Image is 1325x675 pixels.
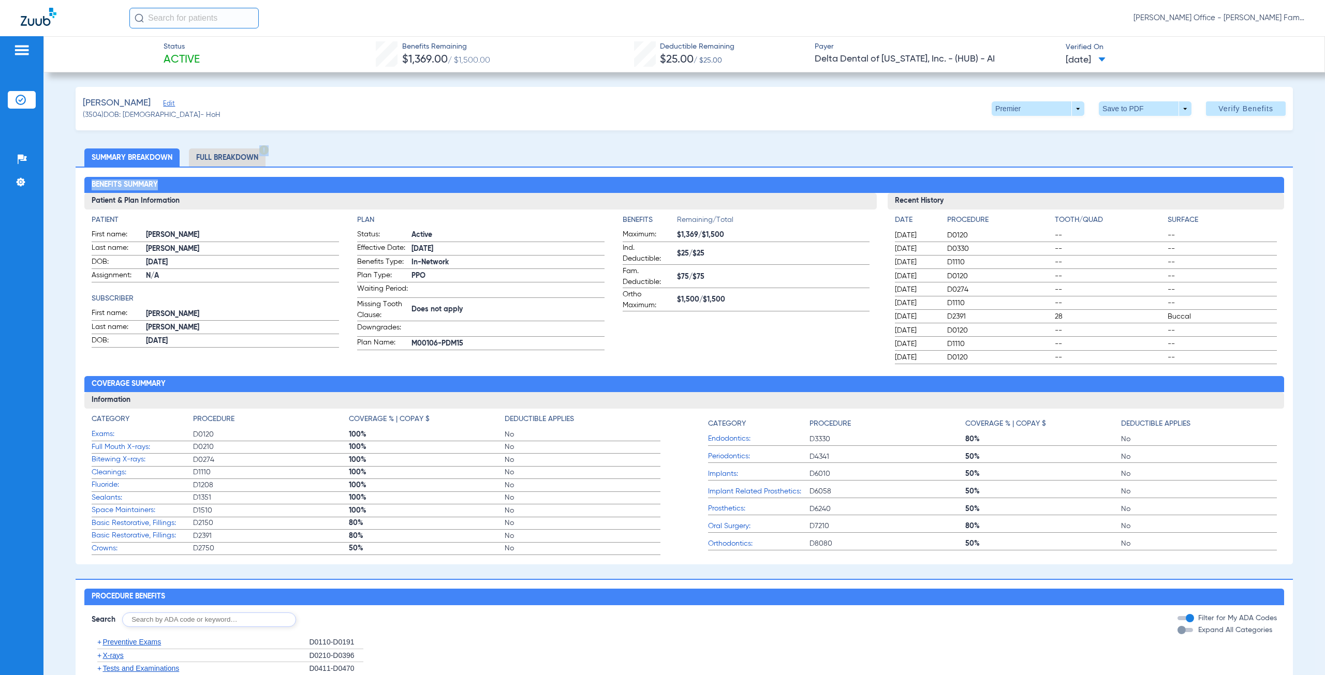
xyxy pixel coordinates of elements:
[1168,339,1277,349] span: --
[193,505,349,516] span: D1510
[947,284,1051,295] span: D0274
[1168,257,1277,267] span: --
[92,492,193,503] span: Sealants:
[947,215,1051,229] app-breakdown-title: Procedure
[1121,452,1277,462] span: No
[92,335,142,348] span: DOB:
[809,538,965,549] span: D8080
[92,543,193,554] span: Crowns:
[505,518,660,528] span: No
[623,215,677,226] h4: Benefits
[947,298,1051,308] span: D1110
[965,469,1121,479] span: 50%
[505,442,660,452] span: No
[623,215,677,229] app-breakdown-title: Benefits
[193,543,349,553] span: D2750
[92,308,142,320] span: First name:
[1198,626,1272,634] span: Expand All Categories
[947,352,1051,363] span: D0120
[122,612,296,627] input: Search by ADA code or keyword…
[92,429,193,440] span: Exams:
[623,289,673,311] span: Ortho Maximum:
[146,257,339,268] span: [DATE]
[708,414,809,433] app-breakdown-title: Category
[411,244,605,254] span: [DATE]
[349,531,505,541] span: 80%
[947,230,1051,241] span: D0120
[505,455,660,465] span: No
[349,429,505,440] span: 100%
[1168,215,1277,229] app-breakdown-title: Surface
[677,272,870,282] span: $75/$75
[411,271,605,281] span: PPO
[1168,215,1277,226] h4: Surface
[505,543,660,553] span: No
[83,110,220,121] span: (3504) DOB: [DEMOGRAPHIC_DATA] - HoH
[895,298,938,308] span: [DATE]
[1121,414,1277,433] app-breakdown-title: Deductible Applies
[1055,298,1164,308] span: --
[349,505,505,516] span: 100%
[947,311,1051,322] span: D2391
[505,429,660,440] span: No
[1121,418,1190,429] h4: Deductible Applies
[357,270,408,282] span: Plan Type:
[809,486,965,497] span: D6058
[708,538,809,549] span: Orthodontics:
[357,243,408,255] span: Effective Date:
[193,518,349,528] span: D2150
[623,229,673,242] span: Maximum:
[13,44,30,56] img: hamburger-icon
[193,467,349,477] span: D1110
[1206,101,1286,116] button: Verify Benefits
[708,418,746,429] h4: Category
[411,338,605,349] span: M00106-PDM15
[1168,352,1277,363] span: --
[1168,325,1277,336] span: --
[357,229,408,242] span: Status:
[947,339,1051,349] span: D1110
[1121,486,1277,497] span: No
[97,638,101,646] span: +
[660,54,694,65] span: $25.00
[259,145,269,155] img: Hazard
[1218,104,1273,113] span: Verify Benefits
[92,467,193,478] span: Cleanings:
[947,325,1051,336] span: D0120
[92,442,193,453] span: Full Mouth X-rays:
[1066,42,1308,53] span: Verified On
[505,531,660,541] span: No
[92,614,115,625] span: Search
[92,293,339,304] app-breakdown-title: Subscriber
[895,215,938,226] h4: Date
[193,492,349,503] span: D1351
[708,503,809,514] span: Prosthetics:
[92,322,142,334] span: Last name:
[193,429,349,440] span: D0120
[92,518,193,529] span: Basic Restorative, Fillings:
[965,521,1121,531] span: 80%
[947,215,1051,226] h4: Procedure
[357,215,605,226] app-breakdown-title: Plan
[965,452,1121,462] span: 50%
[92,454,193,465] span: Bitewing X-rays:
[708,521,809,532] span: Oral Surgery:
[809,452,965,462] span: D4341
[448,56,490,65] span: / $1,500.00
[1121,521,1277,531] span: No
[1055,257,1164,267] span: --
[677,230,870,241] span: $1,369/$1,500
[660,41,734,52] span: Deductible Remaining
[809,434,965,444] span: D3330
[895,271,938,281] span: [DATE]
[146,244,339,254] span: [PERSON_NAME]
[1055,271,1164,281] span: --
[1066,54,1106,67] span: [DATE]
[623,266,673,288] span: Fam. Deductible:
[965,504,1121,514] span: 50%
[97,664,101,672] span: +
[1055,215,1164,229] app-breakdown-title: Tooth/Quad
[146,309,339,320] span: [PERSON_NAME]
[708,469,809,479] span: Implants:
[965,434,1121,444] span: 80%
